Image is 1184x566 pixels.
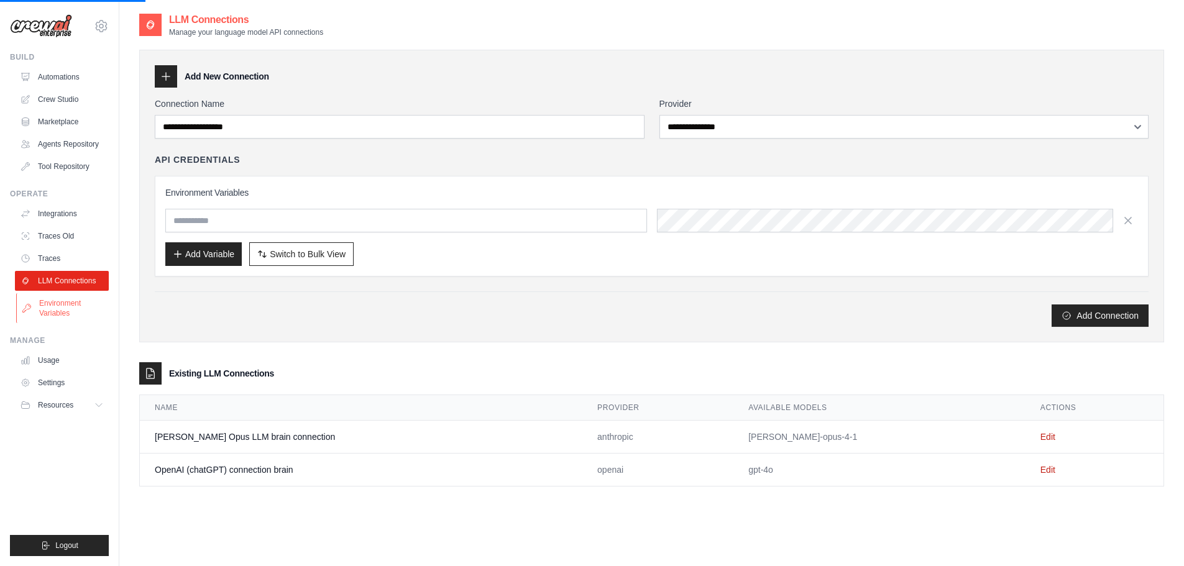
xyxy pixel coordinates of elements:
[15,112,109,132] a: Marketplace
[155,153,240,166] h4: API Credentials
[15,67,109,87] a: Automations
[10,535,109,556] button: Logout
[169,27,323,37] p: Manage your language model API connections
[15,134,109,154] a: Agents Repository
[15,226,109,246] a: Traces Old
[15,395,109,415] button: Resources
[15,89,109,109] a: Crew Studio
[10,52,109,62] div: Build
[582,395,733,421] th: Provider
[15,249,109,268] a: Traces
[15,350,109,370] a: Usage
[15,373,109,393] a: Settings
[15,204,109,224] a: Integrations
[659,98,1149,110] label: Provider
[140,454,582,486] td: OpenAI (chatGPT) connection brain
[10,14,72,38] img: Logo
[38,400,73,410] span: Resources
[15,157,109,176] a: Tool Repository
[16,293,110,323] a: Environment Variables
[1040,432,1055,442] a: Edit
[1026,395,1163,421] th: Actions
[733,395,1026,421] th: Available Models
[155,98,645,110] label: Connection Name
[270,248,346,260] span: Switch to Bulk View
[15,271,109,291] a: LLM Connections
[55,541,78,550] span: Logout
[582,454,733,486] td: openai
[10,189,109,199] div: Operate
[582,421,733,454] td: anthropic
[169,12,323,27] h2: LLM Connections
[140,395,582,421] th: Name
[10,335,109,345] div: Manage
[140,421,582,454] td: [PERSON_NAME] Opus LLM brain connection
[1052,304,1149,327] button: Add Connection
[249,242,354,266] button: Switch to Bulk View
[185,70,269,83] h3: Add New Connection
[1040,465,1055,475] a: Edit
[165,242,242,266] button: Add Variable
[169,367,274,380] h3: Existing LLM Connections
[733,454,1026,486] td: gpt-4o
[733,421,1026,454] td: [PERSON_NAME]-opus-4-1
[165,186,1138,199] h3: Environment Variables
